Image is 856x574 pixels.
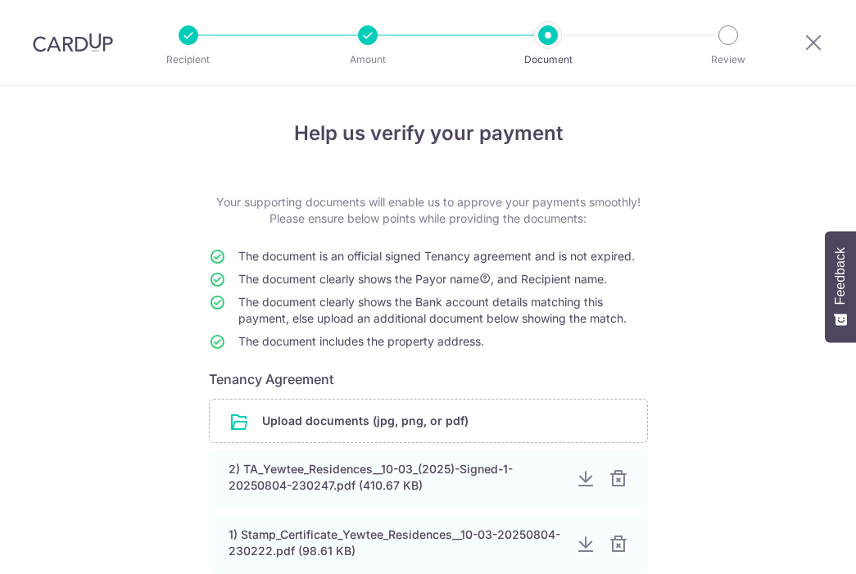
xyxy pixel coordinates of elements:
h4: Help us verify your payment [209,119,648,148]
p: Review [668,52,789,68]
div: Upload documents (jpg, png, or pdf) [209,399,648,443]
span: The document is an official signed Tenancy agreement and is not expired. [238,249,635,263]
p: Document [487,52,609,68]
div: 2) TA_Yewtee_Residences__10-03_(2025)-Signed-1-20250804-230247.pdf (410.67 KB) [229,461,563,494]
h6: Tenancy Agreement [209,369,648,389]
img: CardUp [33,33,113,52]
span: The document includes the property address. [238,334,484,348]
span: The document clearly shows the Payor name , and Recipient name. [238,272,607,286]
span: Feedback [833,247,848,305]
button: Feedback - Show survey [825,231,856,342]
p: Amount [307,52,428,68]
p: Your supporting documents will enable us to approve your payments smoothly! Please ensure below p... [209,194,648,227]
div: 1) Stamp_Certificate_Yewtee_Residences__10-03-20250804-230222.pdf (98.61 KB) [229,527,563,559]
span: The document clearly shows the Bank account details matching this payment, else upload an additio... [238,295,627,325]
p: Recipient [128,52,249,68]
